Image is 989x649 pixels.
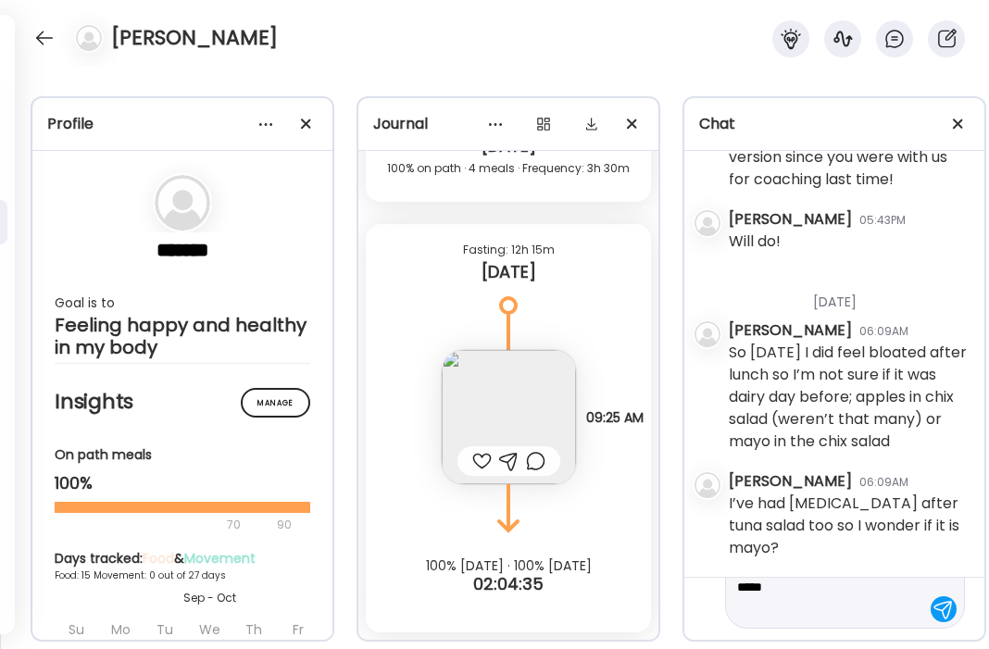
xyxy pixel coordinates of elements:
div: Fr [278,614,319,645]
div: Th [233,614,274,645]
div: On path meals [55,445,310,465]
div: [DATE] [381,261,636,283]
div: We [189,614,230,645]
div: Tu [144,614,185,645]
div: 90 [275,514,294,536]
span: Movement [184,549,256,568]
div: Sa [322,614,363,645]
div: 02:04:35 [358,573,658,595]
div: Journal [373,113,644,135]
div: 100% [55,472,310,494]
img: bg-avatar-default.svg [695,210,720,236]
div: Sep - Oct [55,590,364,606]
div: 05:43PM [859,212,906,229]
div: So [DATE] I did feel bloated after lunch so I’m not sure if it was dairy day before; apples in ch... [729,342,970,453]
div: Days tracked: & [55,549,364,568]
div: Fasting: 12h 15m [381,239,636,261]
div: Food: 15 Movement: 0 out of 27 days [55,568,364,582]
span: Food [143,549,174,568]
div: I’ve had [MEDICAL_DATA] after tuna salad too so I wonder if it is mayo? [729,493,970,559]
div: Manage [241,388,310,418]
div: Goal is to [55,292,310,314]
div: Chat [699,113,970,135]
div: 06:09AM [859,474,908,491]
img: bg-avatar-default.svg [76,25,102,51]
div: Will do! [729,231,781,253]
div: [PERSON_NAME] [729,208,852,231]
div: 100% on path · 4 meals · Frequency: 3h 30m [381,157,636,180]
img: bg-avatar-default.svg [695,321,720,347]
div: Profile [47,113,318,135]
h4: [PERSON_NAME] [111,23,278,53]
div: 06:09AM [859,323,908,340]
img: bg-avatar-default.svg [695,472,720,498]
div: 70 [55,514,271,536]
img: images%2FjMezFMSYwZcp5PauHSaZMapyIF03%2FQSW9g5lJ9WJF0fKmdtLD%2F4tY7O29vt9bV8uYsoRkR_240 [442,350,576,484]
div: Mo [100,614,141,645]
div: [PERSON_NAME] [729,470,852,493]
div: 100% [DATE] · 100% [DATE] [358,558,658,573]
div: Su [56,614,96,645]
h2: Insights [55,388,310,416]
img: bg-avatar-default.svg [155,175,210,231]
div: Feeling happy and healthy in my body [55,314,310,358]
span: 09:25 AM [586,410,644,425]
div: [PERSON_NAME] [729,319,852,342]
div: [DATE] [729,270,970,319]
